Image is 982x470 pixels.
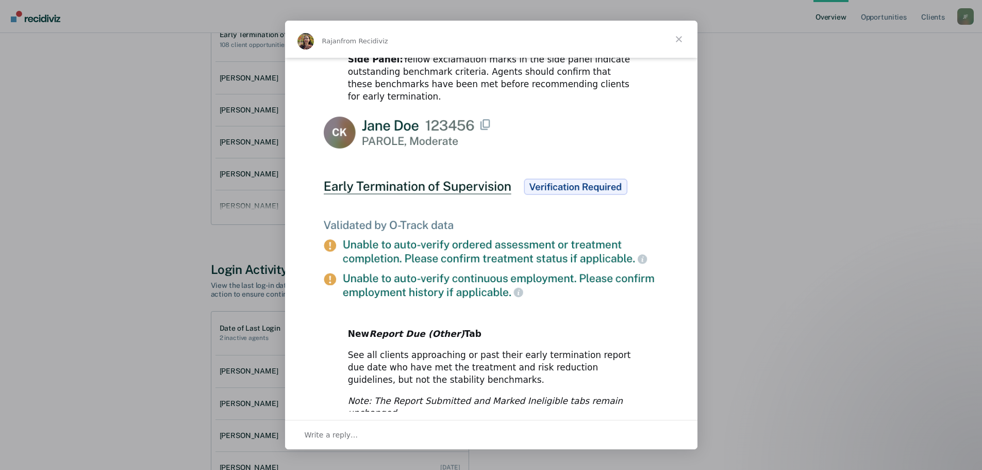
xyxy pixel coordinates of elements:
[348,349,635,386] div: See all clients approaching or past their early termination report due date who have met the trea...
[348,329,481,339] b: New Tab
[348,54,403,64] b: Side Panel:
[297,33,314,50] img: Profile image for Rajan
[660,21,697,58] span: Close
[322,37,341,45] span: Rajan
[348,396,623,418] i: Note: The Report Submitted and Marked Ineligible tabs remain unchanged.
[341,37,388,45] span: from Recidiviz
[285,420,697,449] div: Open conversation and reply
[305,428,358,442] span: Write a reply…
[369,329,464,339] i: Report Due (Other)
[348,54,635,103] div: Yellow exclamation marks in the side panel indicate outstanding benchmark criteria. Agents should...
